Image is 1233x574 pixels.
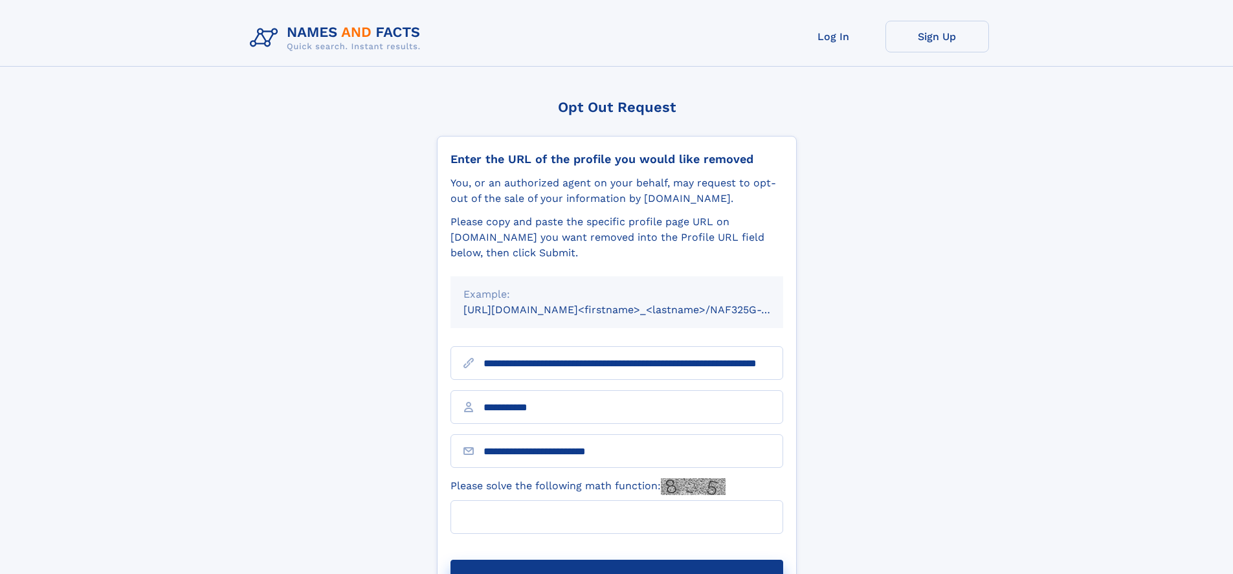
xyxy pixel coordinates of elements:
div: Example: [463,287,770,302]
a: Sign Up [885,21,989,52]
small: [URL][DOMAIN_NAME]<firstname>_<lastname>/NAF325G-xxxxxxxx [463,304,808,316]
div: You, or an authorized agent on your behalf, may request to opt-out of the sale of your informatio... [450,175,783,206]
img: Logo Names and Facts [245,21,431,56]
label: Please solve the following math function: [450,478,726,495]
div: Please copy and paste the specific profile page URL on [DOMAIN_NAME] you want removed into the Pr... [450,214,783,261]
div: Enter the URL of the profile you would like removed [450,152,783,166]
div: Opt Out Request [437,99,797,115]
a: Log In [782,21,885,52]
